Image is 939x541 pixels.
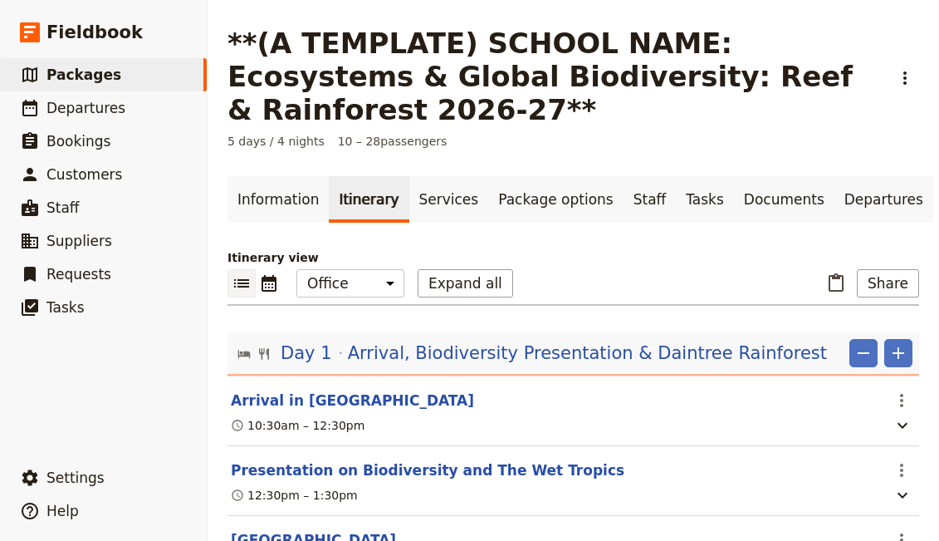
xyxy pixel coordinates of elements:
button: Edit this itinerary item [231,460,624,480]
a: Services [409,176,489,223]
button: Share [857,269,919,298]
p: Itinerary view [227,249,919,266]
button: List view [227,269,256,298]
span: Packages [46,66,121,83]
div: 12:30pm – 1:30pm [231,487,358,504]
span: 10 – 28 passengers [338,133,447,150]
a: Departures [834,176,933,223]
div: 10:30am – 12:30pm [231,417,364,434]
button: Actions [891,64,919,92]
span: Arrival, Biodiversity Presentation & Daintree Rainforest [348,341,827,366]
span: Settings [46,470,105,486]
button: Actions [888,386,916,415]
span: Departures [46,100,125,116]
button: Calendar view [256,269,283,298]
span: 5 days / 4 nights [227,133,325,150]
a: Itinerary [329,176,408,223]
button: Remove [849,339,878,367]
span: Help [46,503,79,519]
span: Suppliers [46,233,112,249]
a: Information [227,176,329,223]
a: Staff [624,176,677,223]
button: Expand all [418,269,513,298]
span: Fieldbook [46,20,143,45]
span: Tasks [46,299,85,316]
a: Tasks [676,176,734,223]
button: Actions [888,456,916,484]
a: Documents [734,176,834,223]
a: Package options [488,176,623,223]
button: Edit day information [237,341,827,366]
span: Customers [46,166,122,183]
button: Paste itinerary item [822,269,850,298]
span: Requests [46,266,111,283]
span: Staff [46,199,80,216]
span: Day 1 [281,341,332,366]
span: Bookings [46,133,110,150]
button: Edit this itinerary item [231,391,474,411]
button: Add [884,339,912,367]
h1: **(A TEMPLATE) SCHOOL NAME: Ecosystems & Global Biodiversity: Reef & Rainforest 2026-27** [227,27,881,126]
